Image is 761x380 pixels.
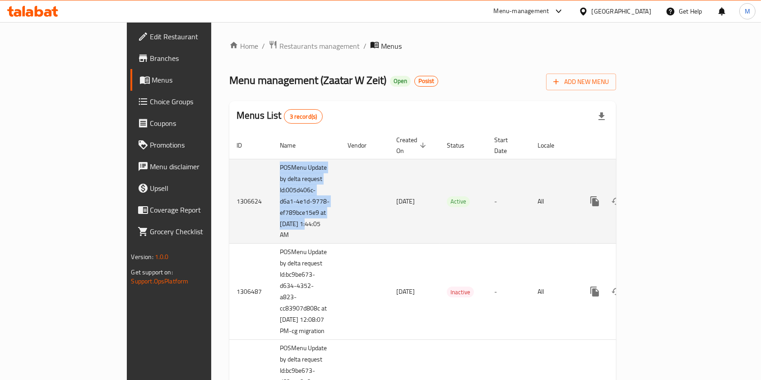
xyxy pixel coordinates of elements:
td: POSMenu Update by delta request Id:bc9be673-d634-4352-a823-cc83907d808c at [DATE] 12:08:07 PM-cg ... [273,244,340,340]
a: Edit Restaurant [130,26,254,47]
button: more [584,190,606,212]
a: Restaurants management [269,40,360,52]
a: Menu disclaimer [130,156,254,177]
span: Edit Restaurant [150,31,247,42]
span: Created On [396,134,429,156]
a: Promotions [130,134,254,156]
span: Restaurants management [279,41,360,51]
span: Open [390,77,411,85]
td: - [487,244,530,340]
div: Menu-management [494,6,549,17]
span: Get support on: [131,266,173,278]
td: POSMenu Update by delta request Id:005d406c-d6a1-4e1d-9778-ef789bce15e9 at [DATE] 1:44:05 AM [273,159,340,244]
span: Choice Groups [150,96,247,107]
span: Posist [415,77,438,85]
button: Change Status [606,281,627,302]
span: Menus [381,41,402,51]
button: Add New Menu [546,74,616,90]
nav: breadcrumb [229,40,616,52]
span: Coupons [150,118,247,129]
div: [GEOGRAPHIC_DATA] [592,6,651,16]
span: Locale [538,140,566,151]
span: Add New Menu [553,76,609,88]
span: Coverage Report [150,204,247,215]
span: Active [447,196,470,207]
li: / [363,41,367,51]
span: Menu management ( Zaatar W Zeit ) [229,70,386,90]
span: M [745,6,750,16]
span: Branches [150,53,247,64]
span: [DATE] [396,286,415,297]
span: Promotions [150,139,247,150]
span: Version: [131,251,153,263]
span: Name [280,140,307,151]
span: Upsell [150,183,247,194]
span: 3 record(s) [284,112,323,121]
a: Choice Groups [130,91,254,112]
td: All [530,159,577,244]
a: Support.OpsPlatform [131,275,189,287]
a: Coupons [130,112,254,134]
span: Vendor [348,140,378,151]
span: Grocery Checklist [150,226,247,237]
a: Branches [130,47,254,69]
h2: Menus List [237,109,323,124]
td: All [530,244,577,340]
a: Grocery Checklist [130,221,254,242]
span: Status [447,140,476,151]
div: Export file [591,106,613,127]
div: Open [390,76,411,87]
td: - [487,159,530,244]
span: Menu disclaimer [150,161,247,172]
div: Total records count [284,109,323,124]
a: Menus [130,69,254,91]
span: ID [237,140,254,151]
span: Start Date [494,134,520,156]
span: Menus [152,74,247,85]
span: 1.0.0 [155,251,169,263]
a: Coverage Report [130,199,254,221]
button: Change Status [606,190,627,212]
th: Actions [577,132,678,159]
span: Inactive [447,287,474,297]
li: / [262,41,265,51]
a: Upsell [130,177,254,199]
button: more [584,281,606,302]
span: [DATE] [396,195,415,207]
